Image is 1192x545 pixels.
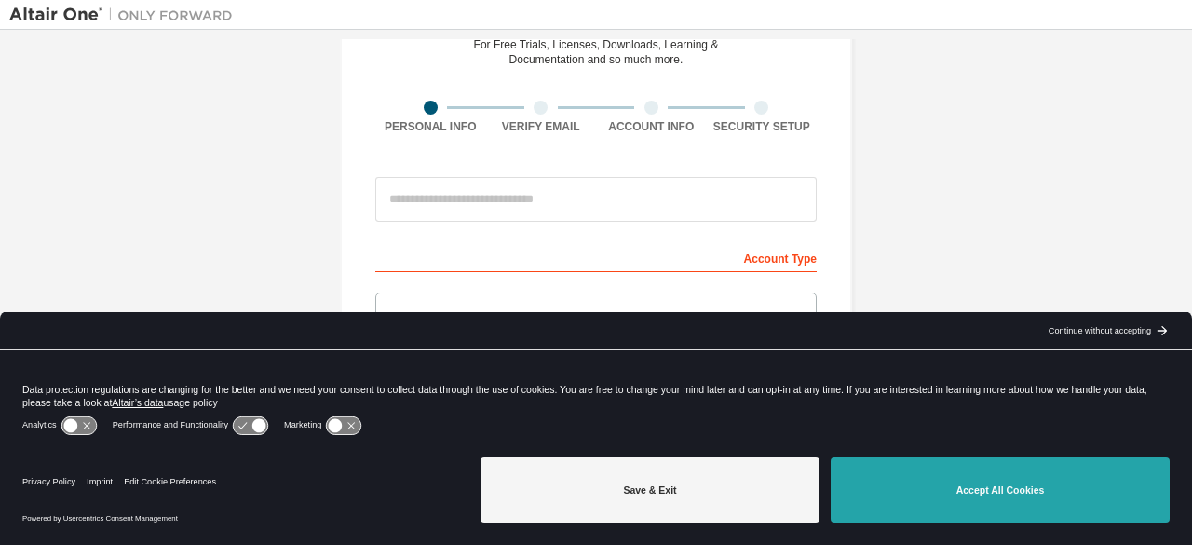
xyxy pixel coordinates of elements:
[9,6,242,24] img: Altair One
[474,37,719,67] div: For Free Trials, Licenses, Downloads, Learning & Documentation and so much more.
[596,119,707,134] div: Account Info
[486,119,597,134] div: Verify Email
[375,119,486,134] div: Personal Info
[375,242,817,272] div: Account Type
[387,305,805,331] div: Altair Customers
[707,119,818,134] div: Security Setup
